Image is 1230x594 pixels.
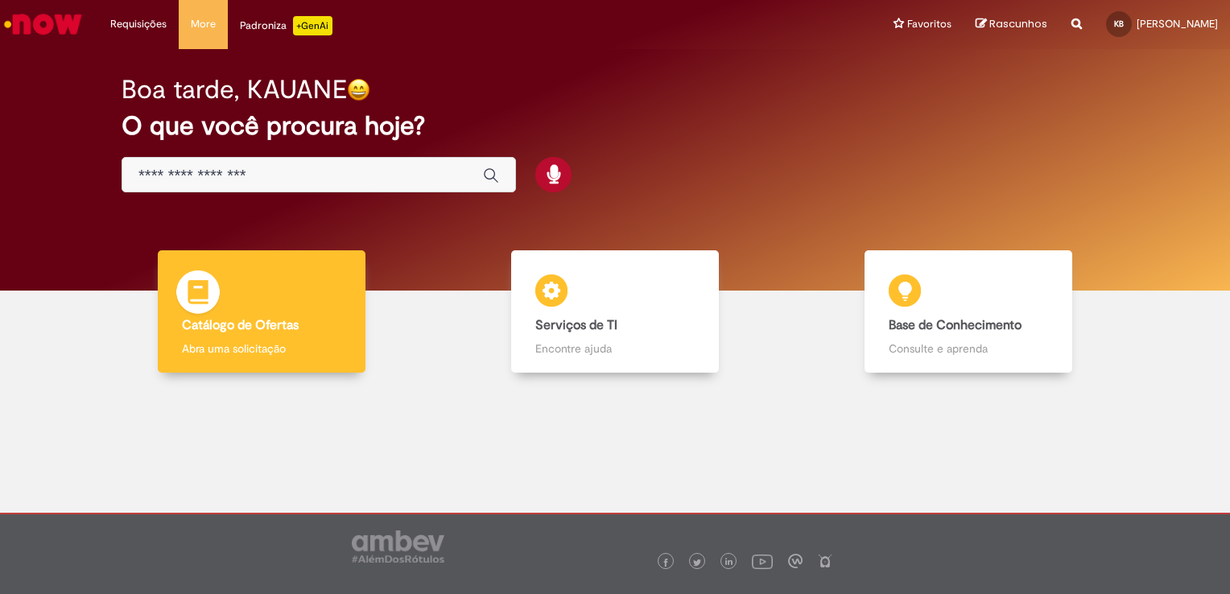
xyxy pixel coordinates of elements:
img: logo_footer_youtube.png [752,551,773,571]
img: logo_footer_linkedin.png [725,558,733,567]
img: logo_footer_ambev_rotulo_gray.png [352,530,444,563]
span: [PERSON_NAME] [1137,17,1218,31]
a: Serviços de TI Encontre ajuda [438,250,791,373]
img: happy-face.png [347,78,370,101]
div: Padroniza [240,16,332,35]
p: Encontre ajuda [535,340,695,357]
b: Base de Conhecimento [889,317,1022,333]
b: Serviços de TI [535,317,617,333]
p: +GenAi [293,16,332,35]
a: Catálogo de Ofertas Abra uma solicitação [85,250,438,373]
h2: Boa tarde, KAUANE [122,76,347,104]
span: KB [1114,19,1124,29]
img: logo_footer_naosei.png [818,554,832,568]
img: ServiceNow [2,8,85,40]
span: Favoritos [907,16,951,32]
p: Consulte e aprenda [889,340,1048,357]
img: logo_footer_twitter.png [693,559,701,567]
img: logo_footer_workplace.png [788,554,803,568]
p: Abra uma solicitação [182,340,341,357]
span: Requisições [110,16,167,32]
span: More [191,16,216,32]
h2: O que você procura hoje? [122,112,1108,140]
span: Rascunhos [989,16,1047,31]
img: logo_footer_facebook.png [662,559,670,567]
b: Catálogo de Ofertas [182,317,299,333]
a: Base de Conhecimento Consulte e aprenda [792,250,1145,373]
a: Rascunhos [976,17,1047,32]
